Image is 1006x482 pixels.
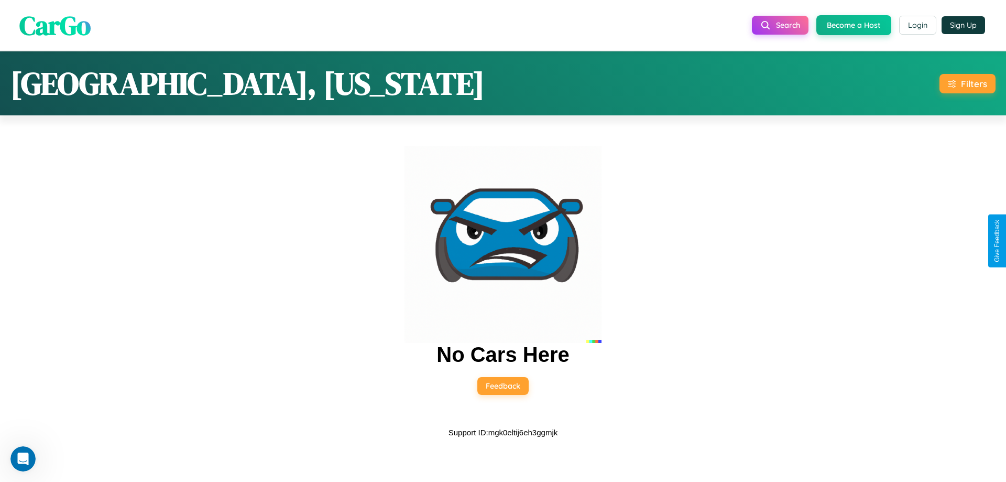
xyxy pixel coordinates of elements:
h2: No Cars Here [436,343,569,367]
span: Search [776,20,800,30]
button: Feedback [477,377,529,395]
iframe: Intercom live chat [10,446,36,472]
div: Give Feedback [993,220,1001,262]
p: Support ID: mgk0eltij6eh3ggmjk [449,425,557,440]
button: Filters [939,74,996,93]
img: car [404,146,602,343]
div: Filters [961,78,987,89]
button: Search [752,16,808,35]
span: CarGo [19,7,91,43]
button: Login [899,16,936,35]
button: Become a Host [816,15,891,35]
h1: [GEOGRAPHIC_DATA], [US_STATE] [10,62,485,105]
button: Sign Up [942,16,985,34]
